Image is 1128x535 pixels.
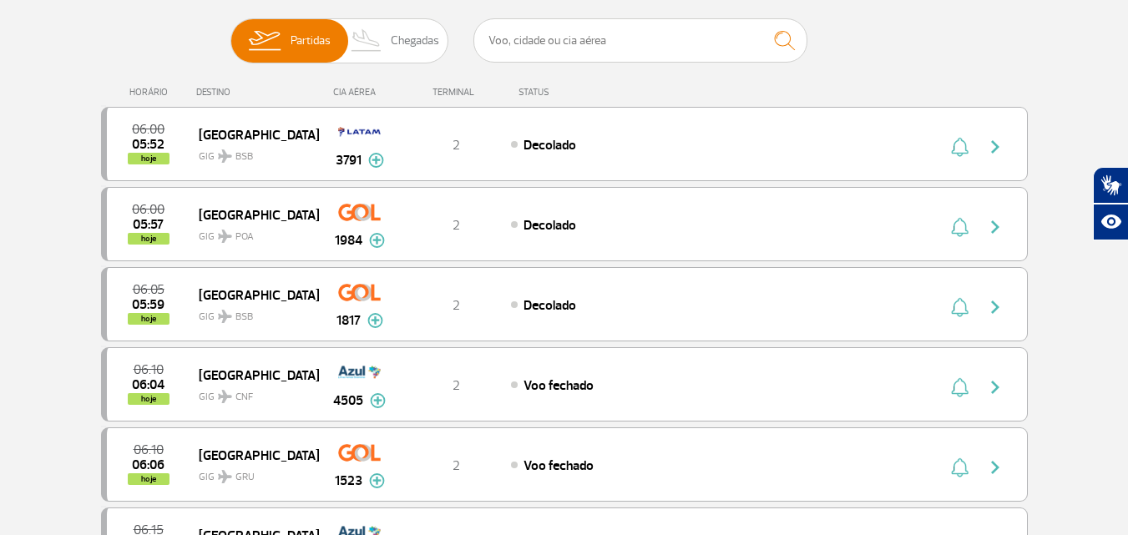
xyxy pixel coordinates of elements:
[218,390,232,403] img: destiny_airplane.svg
[1093,167,1128,240] div: Plugin de acessibilidade da Hand Talk.
[132,124,164,135] span: 2025-09-30 06:00:00
[199,461,306,485] span: GIG
[132,204,164,215] span: 2025-09-30 06:00:00
[196,87,318,98] div: DESTINO
[335,471,362,491] span: 1523
[985,137,1005,157] img: seta-direita-painel-voo.svg
[291,19,331,63] span: Partidas
[1093,204,1128,240] button: Abrir recursos assistivos.
[199,444,306,466] span: [GEOGRAPHIC_DATA]
[199,204,306,225] span: [GEOGRAPHIC_DATA]
[132,139,164,150] span: 2025-09-30 05:52:04
[128,313,169,325] span: hoje
[524,297,576,314] span: Decolado
[985,297,1005,317] img: seta-direita-painel-voo.svg
[199,124,306,145] span: [GEOGRAPHIC_DATA]
[951,217,969,237] img: sino-painel-voo.svg
[402,87,510,98] div: TERMINAL
[235,230,254,245] span: POA
[335,230,362,250] span: 1984
[524,457,594,474] span: Voo fechado
[336,310,361,331] span: 1817
[199,364,306,386] span: [GEOGRAPHIC_DATA]
[368,153,384,168] img: mais-info-painel-voo.svg
[218,149,232,163] img: destiny_airplane.svg
[453,217,460,234] span: 2
[370,393,386,408] img: mais-info-painel-voo.svg
[524,217,576,234] span: Decolado
[369,233,385,248] img: mais-info-painel-voo.svg
[218,230,232,243] img: destiny_airplane.svg
[336,150,362,170] span: 3791
[235,470,255,485] span: GRU
[199,140,306,164] span: GIG
[453,297,460,314] span: 2
[218,310,232,323] img: destiny_airplane.svg
[133,219,164,230] span: 2025-09-30 05:57:56
[235,390,253,405] span: CNF
[524,377,594,394] span: Voo fechado
[132,299,164,310] span: 2025-09-30 05:59:28
[199,220,306,245] span: GIG
[235,310,253,325] span: BSB
[985,377,1005,397] img: seta-direita-painel-voo.svg
[106,87,197,98] div: HORÁRIO
[133,284,164,295] span: 2025-09-30 06:05:00
[132,379,164,391] span: 2025-09-30 06:04:51
[391,19,439,63] span: Chegadas
[134,364,164,376] span: 2025-09-30 06:10:00
[199,300,306,325] span: GIG
[333,391,363,411] span: 4505
[132,459,164,471] span: 2025-09-30 06:06:51
[199,284,306,305] span: [GEOGRAPHIC_DATA]
[453,377,460,394] span: 2
[235,149,253,164] span: BSB
[951,457,969,477] img: sino-painel-voo.svg
[951,377,969,397] img: sino-painel-voo.svg
[134,444,164,456] span: 2025-09-30 06:10:00
[985,457,1005,477] img: seta-direita-painel-voo.svg
[367,313,383,328] img: mais-info-painel-voo.svg
[524,137,576,154] span: Decolado
[128,473,169,485] span: hoje
[369,473,385,488] img: mais-info-painel-voo.svg
[342,19,392,63] img: slider-desembarque
[951,297,969,317] img: sino-painel-voo.svg
[951,137,969,157] img: sino-painel-voo.svg
[128,393,169,405] span: hoje
[199,381,306,405] span: GIG
[510,87,646,98] div: STATUS
[985,217,1005,237] img: seta-direita-painel-voo.svg
[128,233,169,245] span: hoje
[128,153,169,164] span: hoje
[238,19,291,63] img: slider-embarque
[218,470,232,483] img: destiny_airplane.svg
[318,87,402,98] div: CIA AÉREA
[453,137,460,154] span: 2
[1093,167,1128,204] button: Abrir tradutor de língua de sinais.
[453,457,460,474] span: 2
[473,18,807,63] input: Voo, cidade ou cia aérea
